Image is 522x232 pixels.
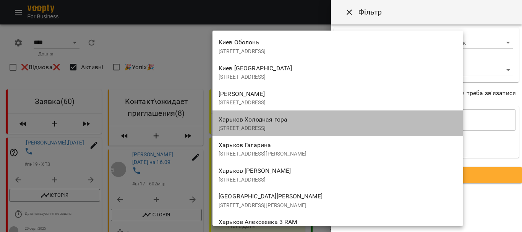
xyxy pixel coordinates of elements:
p: [STREET_ADDRESS][PERSON_NAME] [219,150,457,158]
p: [STREET_ADDRESS] [219,176,457,184]
span: Харьков Холодная гора [219,116,287,123]
span: [PERSON_NAME] [219,90,265,97]
p: [STREET_ADDRESS] [219,48,457,55]
p: [STREET_ADDRESS] [219,99,457,107]
span: Харьков Гагарина [219,141,271,149]
span: Киев [GEOGRAPHIC_DATA] [219,65,292,72]
span: Харьков [PERSON_NAME] [219,167,291,174]
p: [STREET_ADDRESS] [219,73,457,81]
span: Киев Оболонь [219,39,259,46]
p: [STREET_ADDRESS][PERSON_NAME] [219,202,457,209]
span: Харьков Алексеевка 3 RAM [219,218,298,226]
span: [GEOGRAPHIC_DATA][PERSON_NAME] [219,193,323,200]
p: [STREET_ADDRESS] [219,125,457,132]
